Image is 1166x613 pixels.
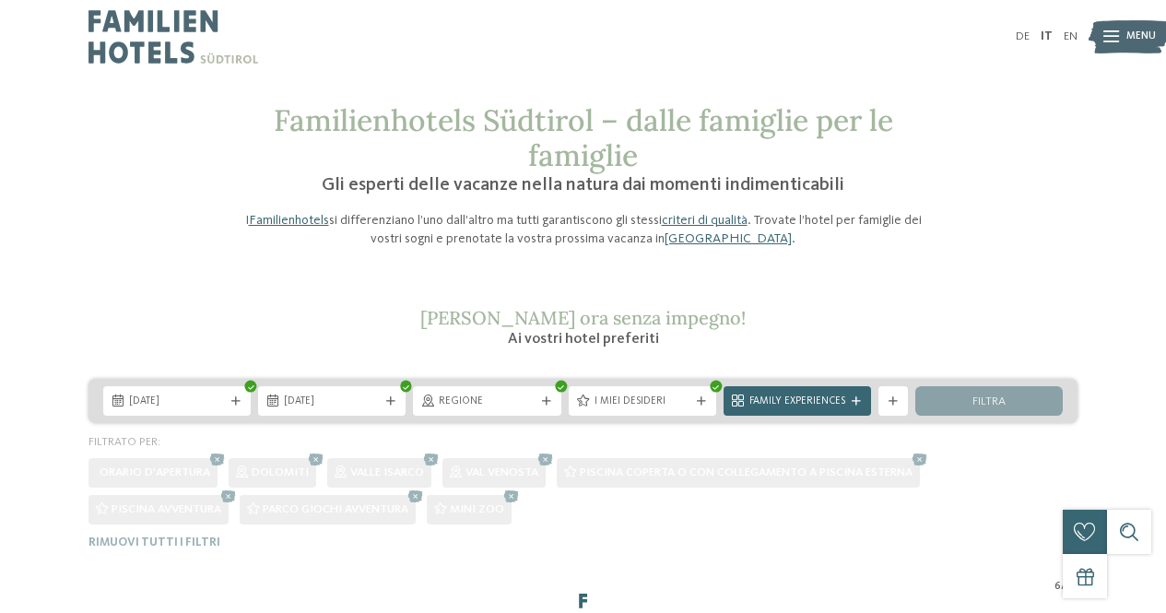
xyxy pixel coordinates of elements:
a: EN [1064,30,1078,42]
span: Gli esperti delle vacanze nella natura dai momenti indimenticabili [322,176,844,195]
span: Regione [439,395,535,409]
span: [DATE] [284,395,380,409]
a: Familienhotels [249,214,329,227]
span: 6 [1054,580,1061,595]
span: [PERSON_NAME] ora senza impegno! [420,306,746,329]
a: IT [1041,30,1053,42]
p: I si differenziano l’uno dall’altro ma tutti garantiscono gli stessi . Trovate l’hotel per famigl... [233,211,934,248]
a: [GEOGRAPHIC_DATA] [665,232,792,245]
span: Familienhotels Südtirol – dalle famiglie per le famiglie [274,101,893,174]
span: I miei desideri [595,395,690,409]
a: criteri di qualità [662,214,748,227]
span: Family Experiences [749,395,845,409]
span: / [1061,580,1066,595]
span: Ai vostri hotel preferiti [508,332,659,347]
span: Menu [1126,29,1156,44]
span: [DATE] [129,395,225,409]
a: DE [1016,30,1030,42]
